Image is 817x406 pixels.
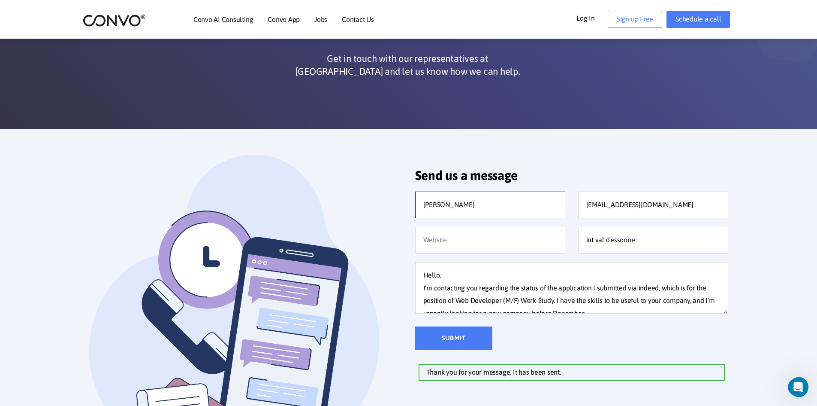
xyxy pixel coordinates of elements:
[419,364,725,381] div: Thank you for your message. It has been sent.
[415,168,728,189] h2: Send us a message
[314,16,327,23] a: Jobs
[342,16,374,23] a: Contact Us
[578,192,728,218] input: Valid email address*
[666,11,730,28] a: Schedule a call
[576,11,608,24] a: Log In
[608,11,662,28] a: Sign up Free
[415,327,492,350] input: Submit
[415,227,565,253] input: Website
[578,227,728,253] input: Company name*
[788,377,814,397] iframe: Intercom live chat
[292,52,524,78] p: Get in touch with our representatives at [GEOGRAPHIC_DATA] and let us know how we can help.
[193,16,253,23] a: Convo AI Consulting
[83,14,146,27] img: logo_2.png
[268,16,300,23] a: Convo App
[415,192,565,218] input: Full name*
